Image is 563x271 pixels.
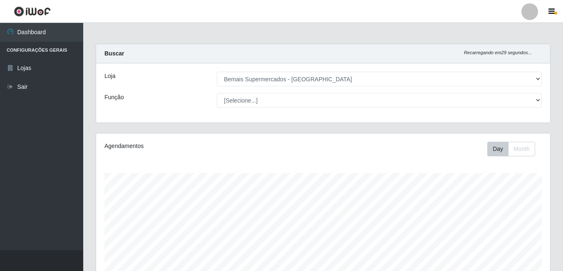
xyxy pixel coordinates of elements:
[104,142,279,151] div: Agendamentos
[464,50,532,55] i: Recarregando em 29 segundos...
[14,6,51,17] img: CoreUI Logo
[487,142,535,156] div: First group
[104,50,124,57] strong: Buscar
[487,142,508,156] button: Day
[487,142,542,156] div: Toolbar with button groups
[104,72,115,80] label: Loja
[104,93,124,102] label: Função
[508,142,535,156] button: Month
